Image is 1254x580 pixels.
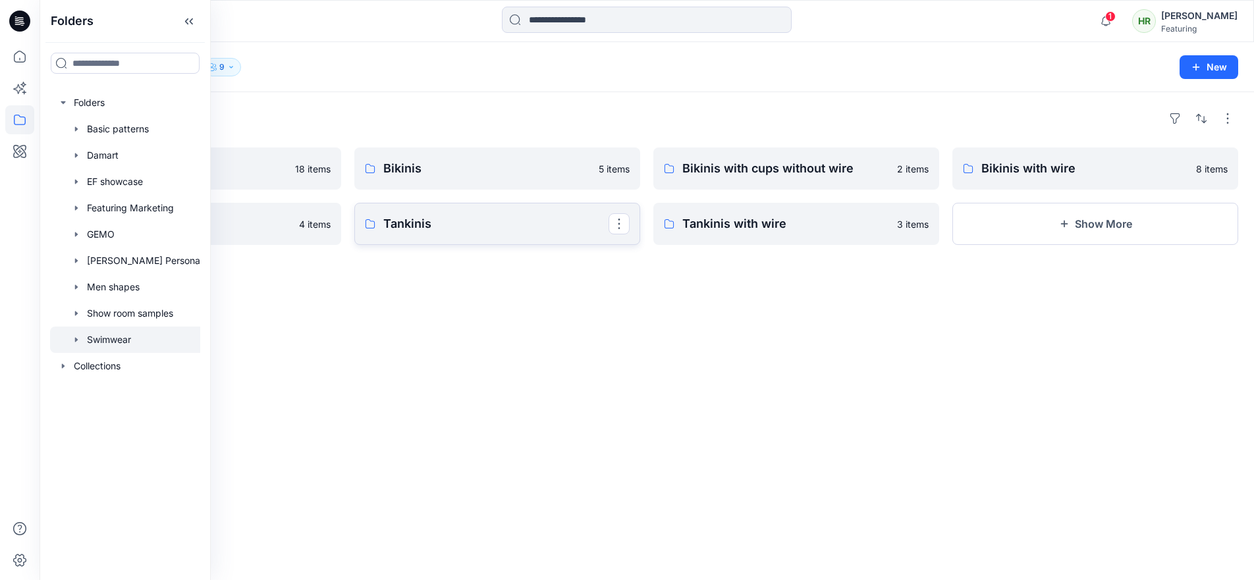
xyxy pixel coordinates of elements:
[1161,8,1238,24] div: [PERSON_NAME]
[1196,162,1228,176] p: 8 items
[952,203,1238,245] button: Show More
[295,162,331,176] p: 18 items
[682,159,889,178] p: Bikinis with cups without wire
[1180,55,1238,79] button: New
[897,162,929,176] p: 2 items
[299,217,331,231] p: 4 items
[354,147,640,190] a: Bikinis5 items
[354,203,640,245] a: Tankinis
[682,215,889,233] p: Tankinis with wire
[981,159,1188,178] p: Bikinis with wire
[952,147,1238,190] a: Bikinis with wire8 items
[653,147,939,190] a: Bikinis with cups without wire2 items
[383,215,609,233] p: Tankinis
[897,217,929,231] p: 3 items
[219,60,225,74] p: 9
[653,203,939,245] a: Tankinis with wire3 items
[1161,24,1238,34] div: Featuring
[1132,9,1156,33] div: HR
[1105,11,1116,22] span: 1
[203,58,241,76] button: 9
[383,159,591,178] p: Bikinis
[599,162,630,176] p: 5 items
